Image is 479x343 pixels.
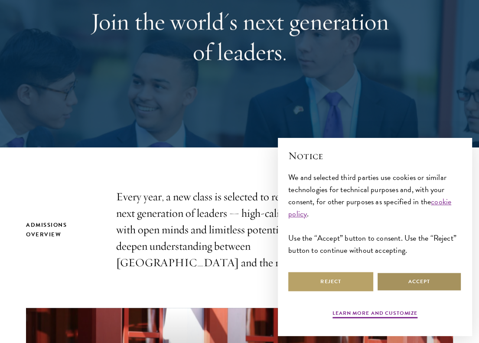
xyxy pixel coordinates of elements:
[288,148,462,163] h2: Notice
[332,309,417,320] button: Learn more and customize
[288,196,451,219] a: cookie policy
[116,189,363,271] p: Every year, a new class is selected to represent the world’s next generation of leaders — high-ca...
[288,272,373,291] button: Reject
[90,6,389,67] h1: Join the world's next generation of leaders.
[26,220,99,239] h2: Admissions Overview
[377,272,462,291] button: Accept
[288,171,462,257] div: We and selected third parties use cookies or similar technologies for technical purposes and, wit...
